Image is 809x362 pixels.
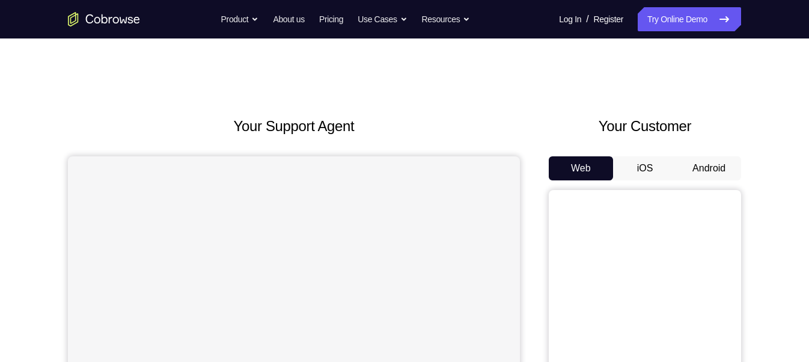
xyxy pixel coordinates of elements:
[559,7,581,31] a: Log In
[613,156,677,180] button: iOS
[68,12,140,26] a: Go to the home page
[586,12,588,26] span: /
[677,156,741,180] button: Android
[358,7,407,31] button: Use Cases
[549,115,741,137] h2: Your Customer
[549,156,613,180] button: Web
[638,7,741,31] a: Try Online Demo
[422,7,471,31] button: Resources
[273,7,304,31] a: About us
[319,7,343,31] a: Pricing
[221,7,259,31] button: Product
[594,7,623,31] a: Register
[68,115,520,137] h2: Your Support Agent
